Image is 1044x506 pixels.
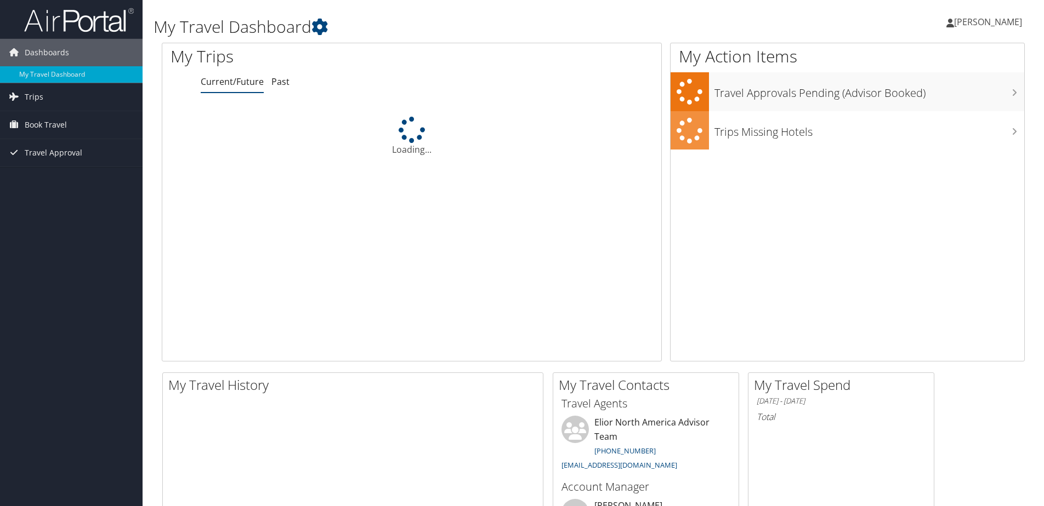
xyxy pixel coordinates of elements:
[671,72,1024,111] a: Travel Approvals Pending (Advisor Booked)
[171,45,445,68] h1: My Trips
[24,7,134,33] img: airportal-logo.png
[25,111,67,139] span: Book Travel
[168,376,543,394] h2: My Travel History
[556,416,736,474] li: Elior North America Advisor Team
[757,411,926,423] h6: Total
[25,39,69,66] span: Dashboards
[154,15,740,38] h1: My Travel Dashboard
[714,80,1024,101] h3: Travel Approvals Pending (Advisor Booked)
[271,76,290,88] a: Past
[25,139,82,166] span: Travel Approval
[561,479,730,495] h3: Account Manager
[559,376,739,394] h2: My Travel Contacts
[201,76,264,88] a: Current/Future
[714,119,1024,140] h3: Trips Missing Hotels
[25,83,43,111] span: Trips
[594,446,656,456] a: [PHONE_NUMBER]
[561,460,677,470] a: [EMAIL_ADDRESS][DOMAIN_NAME]
[757,396,926,406] h6: [DATE] - [DATE]
[954,16,1022,28] span: [PERSON_NAME]
[946,5,1033,38] a: [PERSON_NAME]
[162,117,661,156] div: Loading...
[561,396,730,411] h3: Travel Agents
[671,45,1024,68] h1: My Action Items
[671,111,1024,150] a: Trips Missing Hotels
[754,376,934,394] h2: My Travel Spend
